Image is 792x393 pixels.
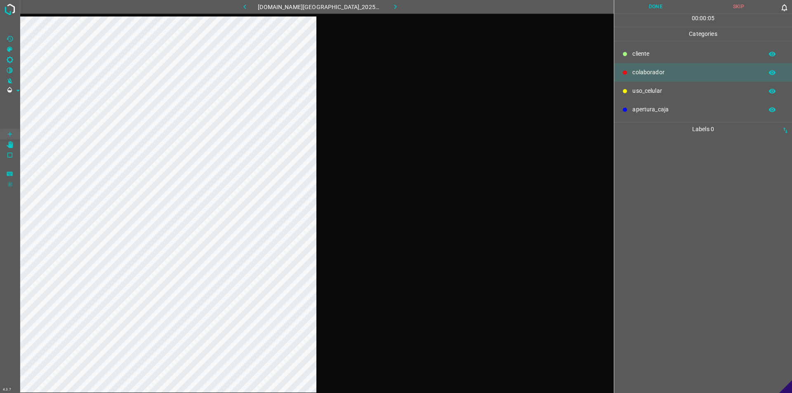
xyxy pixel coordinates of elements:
[614,45,792,63] div: ​​cliente
[614,100,792,119] div: apertura_caja
[632,49,759,58] p: ​​cliente
[692,14,714,27] div: : :
[2,2,17,17] img: logo
[617,122,790,136] p: Labels 0
[632,105,759,114] p: apertura_caja
[1,386,13,393] div: 4.3.7
[614,82,792,100] div: uso_celular
[692,14,698,23] p: 00
[632,87,759,95] p: uso_celular
[700,14,706,23] p: 00
[614,27,792,41] p: Categories
[614,63,792,82] div: colaborador
[708,14,714,23] p: 05
[632,68,759,77] p: colaborador
[258,2,382,14] h6: [DOMAIN_NAME][GEOGRAPHIC_DATA]_20250809_134203_000000450.jpg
